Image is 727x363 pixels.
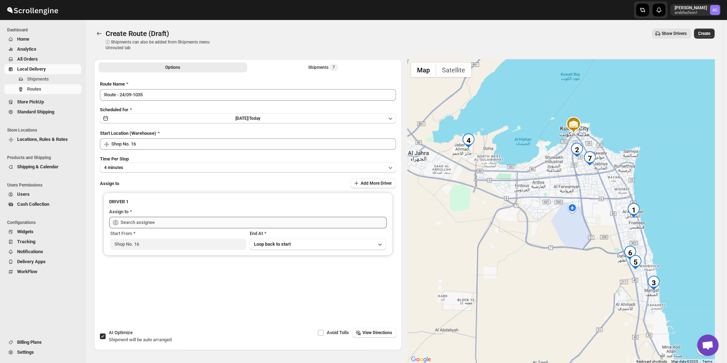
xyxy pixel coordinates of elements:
div: 2 [570,143,584,157]
span: Settings [17,349,34,355]
button: Notifications [4,247,81,257]
button: WorkFlow [4,267,81,277]
p: arabfashion1 [675,11,707,15]
span: Store PickUp [17,99,44,104]
span: Analytics [17,46,36,52]
span: Local Delivery [17,66,46,72]
span: Shipment will be auto arranged [109,337,172,342]
div: End At [250,230,386,237]
span: Create Route (Draft) [106,29,169,38]
input: Eg: Bengaluru Route [100,89,396,101]
div: Assign to [109,208,128,215]
span: Routes [27,86,41,92]
span: 4 minutes [104,165,123,170]
span: Standard Shipping [17,109,54,114]
button: Create [694,29,715,39]
div: 1 [626,203,641,217]
span: 7 [332,65,335,70]
div: 7 [583,151,597,165]
button: Analytics [4,44,81,54]
span: [DATE] | [235,116,249,121]
button: Loop back to start [250,239,386,250]
span: Avoid Tolls [327,330,349,335]
div: Open chat [697,334,718,356]
button: Tracking [4,237,81,247]
button: All Orders [4,54,81,64]
span: Assign to [100,181,119,186]
span: Users [17,191,30,197]
span: Add More Driver [361,180,392,186]
button: [DATE]|Today [100,113,396,123]
span: Billing Plans [17,339,42,345]
button: Shipments [4,74,81,84]
span: Loop back to start [254,241,291,247]
span: Widgets [17,229,34,234]
span: WorkFlow [17,269,37,274]
span: Abizer Chikhly [710,5,720,15]
div: All Route Options [94,75,402,312]
div: 5 [628,255,642,269]
span: Route Name [100,81,125,87]
button: Shipping & Calendar [4,162,81,172]
span: Store Locations [7,127,82,133]
button: Routes [94,29,104,39]
span: Products and Shipping [7,155,82,160]
span: Today [249,116,260,121]
span: Time Per Stop [100,156,129,162]
button: Widgets [4,227,81,237]
button: View Directions [352,328,396,338]
span: Locations, Rules & Rates [17,137,68,142]
button: Show satellite imagery [436,63,471,77]
div: 6 [623,246,637,260]
button: Locations, Rules & Rates [4,134,81,144]
span: Start From [110,231,132,236]
span: Options [165,65,180,70]
span: Show Drivers [662,31,687,36]
p: [PERSON_NAME] [675,5,707,11]
button: Home [4,34,81,44]
span: Create [698,31,710,36]
h3: DRIVER 1 [109,198,387,205]
button: Delivery Apps [4,257,81,267]
span: Configurations [7,220,82,225]
span: View Directions [362,330,392,336]
span: AI Optimize [109,330,133,335]
button: User menu [670,4,721,16]
button: Billing Plans [4,337,81,347]
span: Users Permissions [7,182,82,188]
span: Scheduled for [100,107,128,112]
button: 4 minutes [100,163,396,173]
div: 3 [646,276,661,290]
button: Settings [4,347,81,357]
span: Home [17,36,29,42]
span: Notifications [17,249,43,254]
input: Search location [111,138,396,150]
button: Show street map [411,63,436,77]
span: Shipping & Calendar [17,164,59,169]
button: Show Drivers [652,29,691,39]
span: Start Location (Warehouse) [100,131,156,136]
button: Map camera controls [697,341,711,356]
span: Cash Collection [17,201,49,207]
p: ⓘ Shipments can also be added from Shipments menu Unrouted tab [106,39,218,51]
div: Shipments [308,64,338,71]
button: Cash Collection [4,199,81,209]
span: Tracking [17,239,35,244]
img: ScrollEngine [6,1,59,19]
span: All Orders [17,56,38,62]
input: Search assignee [121,217,387,228]
div: 4 [461,133,476,148]
span: Dashboard [7,27,82,33]
button: Add More Driver [351,178,396,188]
span: Delivery Apps [17,259,46,264]
span: Shipments [27,76,49,82]
button: Users [4,189,81,199]
text: AC [712,8,717,12]
button: All Route Options [98,62,247,72]
button: Selected Shipments [249,62,397,72]
button: Routes [4,84,81,94]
